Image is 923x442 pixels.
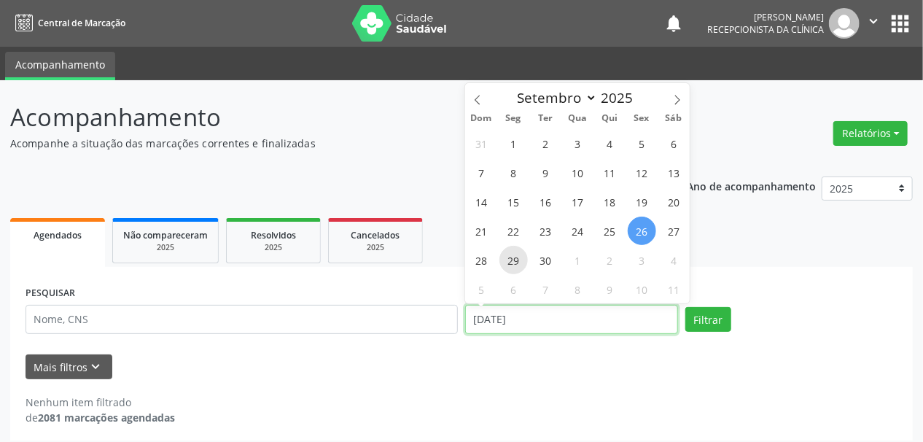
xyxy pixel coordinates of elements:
span: Setembro 28, 2025 [467,246,496,274]
span: Setembro 20, 2025 [659,187,688,216]
span: Outubro 6, 2025 [499,275,528,303]
span: Outubro 2, 2025 [596,246,624,274]
span: Setembro 26, 2025 [628,217,656,245]
span: Qui [593,114,626,123]
input: Year [597,88,645,107]
input: Selecione um intervalo [465,305,678,334]
span: Outubro 10, 2025 [628,275,656,303]
div: [PERSON_NAME] [707,11,824,23]
p: Ano de acompanhamento [688,177,817,195]
span: Qua [561,114,593,123]
span: Setembro 23, 2025 [531,217,560,245]
span: Setembro 13, 2025 [659,158,688,187]
span: Setembro 16, 2025 [531,187,560,216]
span: Outubro 11, 2025 [659,275,688,303]
div: Nenhum item filtrado [26,395,175,410]
i:  [865,13,881,29]
span: Outubro 3, 2025 [628,246,656,274]
span: Resolvidos [251,229,296,241]
span: Setembro 7, 2025 [467,158,496,187]
button: Filtrar [685,307,731,332]
span: Setembro 8, 2025 [499,158,528,187]
a: Central de Marcação [10,11,125,35]
span: Setembro 24, 2025 [564,217,592,245]
button: notifications [663,13,684,34]
span: Sex [626,114,658,123]
div: de [26,410,175,425]
span: Setembro 27, 2025 [659,217,688,245]
span: Outubro 9, 2025 [596,275,624,303]
span: Setembro 19, 2025 [628,187,656,216]
button:  [860,8,887,39]
p: Acompanhe a situação das marcações correntes e finalizadas [10,136,642,151]
strong: 2081 marcações agendadas [38,411,175,424]
input: Nome, CNS [26,305,458,334]
span: Setembro 5, 2025 [628,129,656,158]
span: Central de Marcação [38,17,125,29]
span: Outubro 8, 2025 [564,275,592,303]
select: Month [510,88,597,108]
span: Outubro 1, 2025 [564,246,592,274]
span: Setembro 9, 2025 [531,158,560,187]
span: Setembro 22, 2025 [499,217,528,245]
span: Setembro 4, 2025 [596,129,624,158]
span: Setembro 1, 2025 [499,129,528,158]
i: keyboard_arrow_down [88,359,104,375]
div: 2025 [339,242,412,253]
span: Seg [497,114,529,123]
span: Outubro 4, 2025 [659,246,688,274]
span: Agosto 31, 2025 [467,129,496,158]
span: Setembro 11, 2025 [596,158,624,187]
button: Mais filtroskeyboard_arrow_down [26,354,112,380]
span: Setembro 18, 2025 [596,187,624,216]
span: Setembro 17, 2025 [564,187,592,216]
span: Outubro 5, 2025 [467,275,496,303]
span: Setembro 30, 2025 [531,246,560,274]
a: Acompanhamento [5,52,115,80]
span: Setembro 15, 2025 [499,187,528,216]
span: Setembro 10, 2025 [564,158,592,187]
p: Acompanhamento [10,99,642,136]
span: Outubro 7, 2025 [531,275,560,303]
label: PESQUISAR [26,282,75,305]
span: Setembro 6, 2025 [659,129,688,158]
div: 2025 [237,242,310,253]
span: Setembro 3, 2025 [564,129,592,158]
span: Sáb [658,114,690,123]
span: Setembro 14, 2025 [467,187,496,216]
button: apps [887,11,913,36]
span: Agendados [34,229,82,241]
span: Não compareceram [123,229,208,241]
span: Dom [465,114,497,123]
span: Recepcionista da clínica [707,23,824,36]
span: Setembro 25, 2025 [596,217,624,245]
span: Cancelados [351,229,400,241]
span: Setembro 12, 2025 [628,158,656,187]
span: Ter [529,114,561,123]
span: Setembro 2, 2025 [531,129,560,158]
img: img [829,8,860,39]
span: Setembro 21, 2025 [467,217,496,245]
button: Relatórios [833,121,908,146]
span: Setembro 29, 2025 [499,246,528,274]
div: 2025 [123,242,208,253]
